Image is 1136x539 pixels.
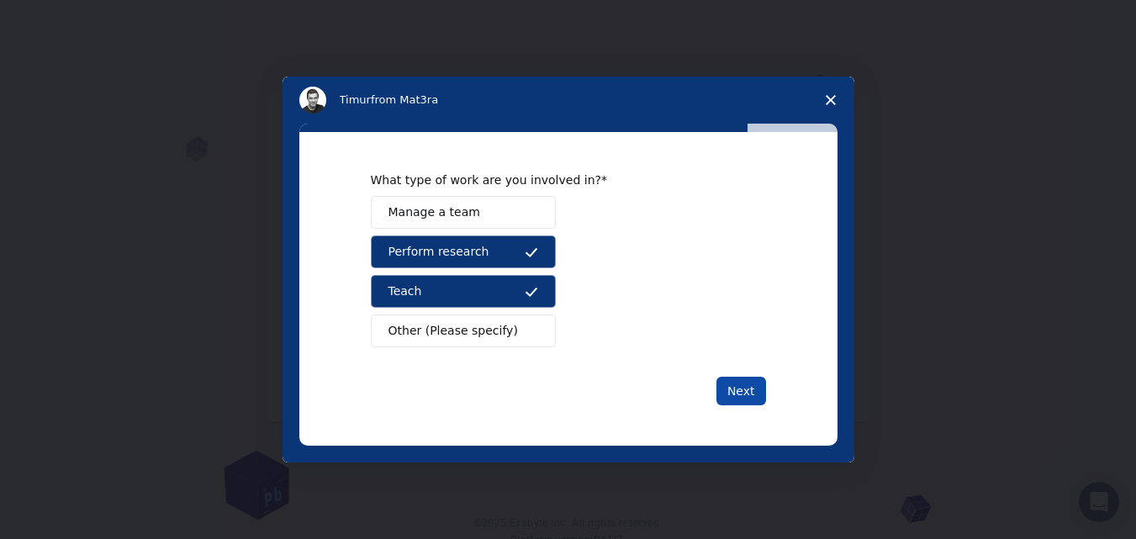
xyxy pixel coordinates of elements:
button: Other (Please specify) [371,314,556,347]
button: Next [716,377,766,405]
span: Other (Please specify) [388,322,518,340]
span: from Mat3ra [371,93,438,106]
button: Teach [371,275,556,308]
span: Timur [340,93,371,106]
span: Support [34,12,94,27]
span: Close survey [807,77,854,124]
button: Perform research [371,235,556,268]
span: Manage a team [388,203,480,221]
span: Teach [388,283,422,300]
div: What type of work are you involved in? [371,172,741,188]
img: Profile image for Timur [299,87,326,114]
button: Manage a team [371,196,556,229]
span: Perform research [388,243,489,261]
